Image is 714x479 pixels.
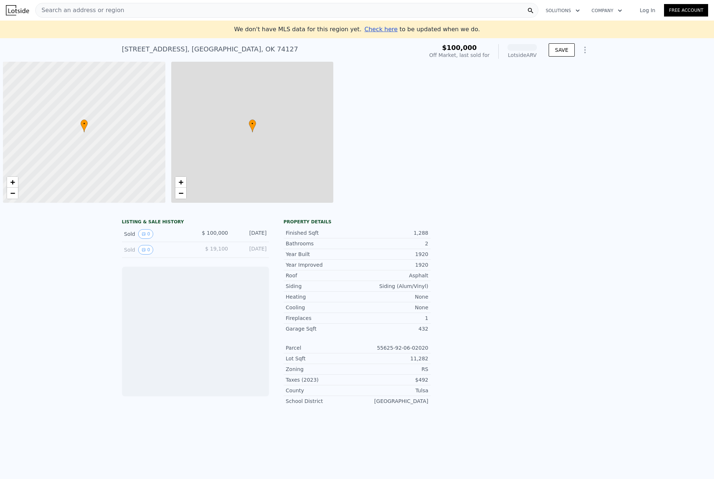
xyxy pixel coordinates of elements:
[138,245,154,255] button: View historical data
[284,219,431,225] div: Property details
[357,282,428,290] div: Siding (Alum/Vinyl)
[286,229,357,237] div: Finished Sqft
[178,188,183,198] span: −
[586,4,628,17] button: Company
[122,44,298,54] div: [STREET_ADDRESS] , [GEOGRAPHIC_DATA] , OK 74127
[234,25,480,34] div: We don't have MLS data for this region yet.
[80,119,88,132] div: •
[357,229,428,237] div: 1,288
[507,51,537,59] div: Lotside ARV
[365,25,480,34] div: to be updated when we do.
[10,177,15,187] span: +
[286,240,357,247] div: Bathrooms
[286,355,357,362] div: Lot Sqft
[357,261,428,269] div: 1920
[578,43,592,57] button: Show Options
[357,387,428,394] div: Tulsa
[175,188,186,199] a: Zoom out
[286,387,357,394] div: County
[10,188,15,198] span: −
[357,344,428,352] div: 55625-92-06-02020
[286,293,357,300] div: Heating
[286,397,357,405] div: School District
[178,177,183,187] span: +
[357,272,428,279] div: Asphalt
[205,246,228,252] span: $ 19,100
[429,51,489,59] div: Off Market, last sold for
[357,325,428,332] div: 432
[202,230,228,236] span: $ 100,000
[138,229,154,239] button: View historical data
[36,6,124,15] span: Search an address or region
[7,177,18,188] a: Zoom in
[631,7,664,14] a: Log In
[357,240,428,247] div: 2
[286,251,357,258] div: Year Built
[540,4,586,17] button: Solutions
[357,355,428,362] div: 11,282
[357,304,428,311] div: None
[664,4,708,17] a: Free Account
[286,314,357,322] div: Fireplaces
[286,344,357,352] div: Parcel
[357,314,428,322] div: 1
[286,325,357,332] div: Garage Sqft
[7,188,18,199] a: Zoom out
[365,26,398,33] span: Check here
[357,397,428,405] div: [GEOGRAPHIC_DATA]
[549,43,574,57] button: SAVE
[357,376,428,383] div: $492
[286,261,357,269] div: Year Improved
[357,293,428,300] div: None
[286,376,357,383] div: Taxes (2023)
[286,282,357,290] div: Siding
[249,120,256,127] span: •
[234,245,267,255] div: [DATE]
[286,272,357,279] div: Roof
[286,365,357,373] div: Zoning
[175,177,186,188] a: Zoom in
[6,5,29,15] img: Lotside
[249,119,256,132] div: •
[357,251,428,258] div: 1920
[507,444,531,467] img: Lotside
[286,304,357,311] div: Cooling
[124,245,190,255] div: Sold
[357,365,428,373] div: RS
[442,44,477,51] span: $100,000
[122,219,269,226] div: LISTING & SALE HISTORY
[124,229,190,239] div: Sold
[234,229,267,239] div: [DATE]
[80,120,88,127] span: •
